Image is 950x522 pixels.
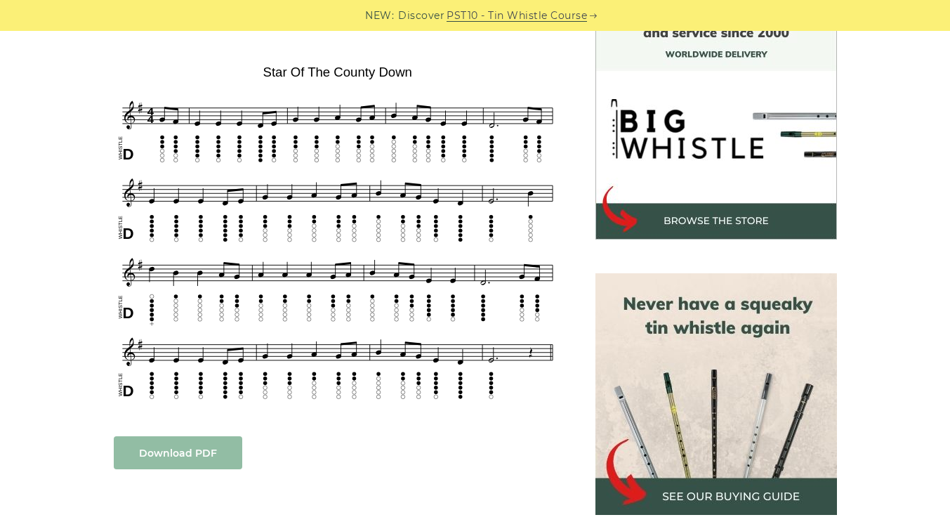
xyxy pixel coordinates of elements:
[447,8,587,24] a: PST10 - Tin Whistle Course
[595,273,837,515] img: tin whistle buying guide
[114,436,242,469] a: Download PDF
[365,8,394,24] span: NEW:
[114,60,562,408] img: Star of the County Down Tin Whistle Tab & Sheet Music
[398,8,444,24] span: Discover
